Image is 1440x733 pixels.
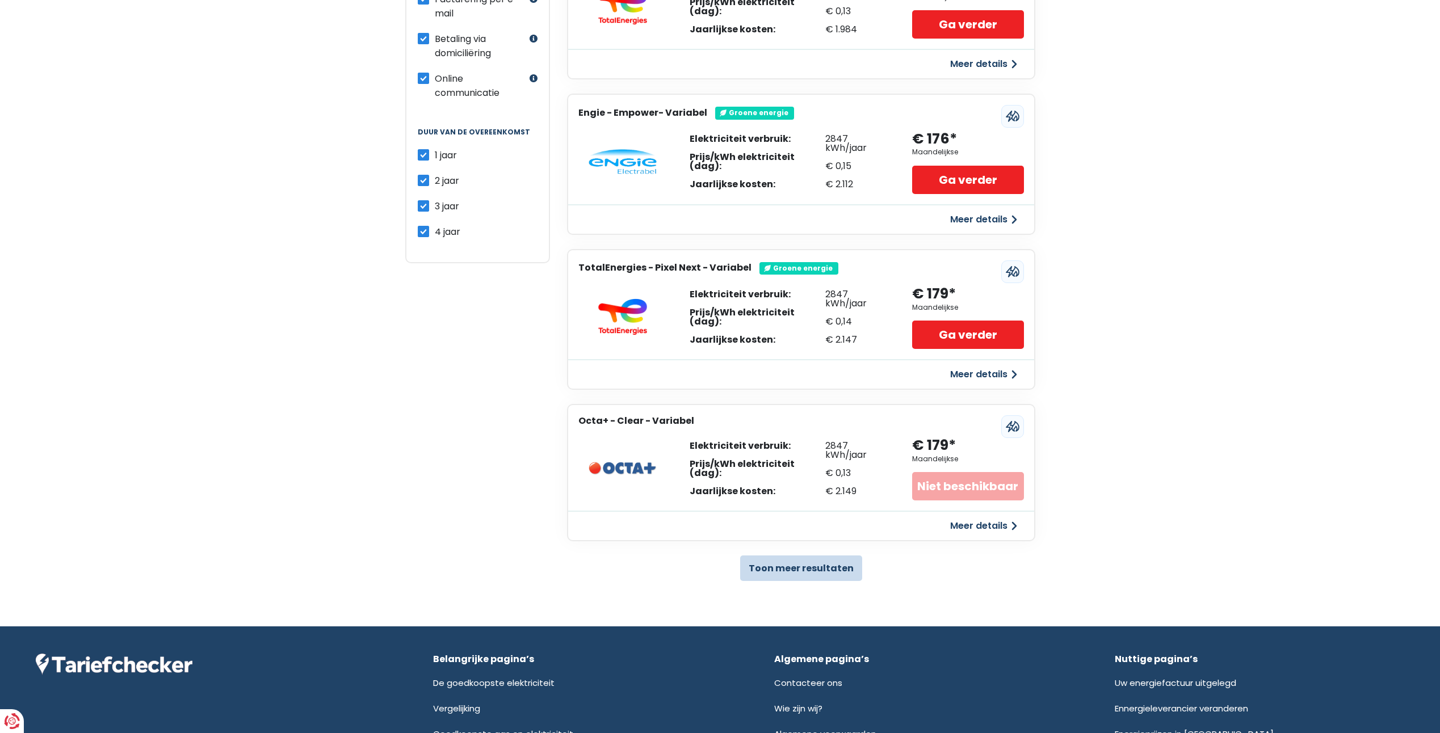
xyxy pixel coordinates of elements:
button: Meer details [943,516,1024,536]
div: Prijs/kWh elektriciteit (dag): [690,308,825,326]
div: € 0,15 [825,162,890,171]
span: 3 jaar [435,200,459,213]
div: 2847 kWh/jaar [825,441,890,460]
div: € 179* [912,436,956,455]
a: Ga verder [912,321,1023,349]
a: Vergelijking [433,702,480,714]
a: Wie zijn wij? [774,702,822,714]
div: Groene energie [715,107,794,119]
div: € 2.147 [825,335,890,344]
div: € 2.112 [825,180,890,189]
span: 1 jaar [435,149,457,162]
div: Jaarlijkse kosten: [690,25,825,34]
button: Toon meer resultaten [740,555,862,581]
div: Maandelijkse [912,455,958,463]
div: Niet beschikbaar [912,472,1023,500]
div: Elektriciteit verbruik: [690,441,825,450]
div: Maandelijkse [912,148,958,156]
a: Contacteer ons [774,677,842,689]
a: Ga verder [912,166,1023,194]
span: 4 jaar [435,225,460,238]
div: Belangrijke pagina’s [433,654,723,664]
legend: Duur van de overeenkomst [418,128,538,148]
h3: Engie - Empower- Variabel [578,107,707,118]
a: Ga verder [912,10,1023,39]
button: Meer details [943,54,1024,74]
div: Elektriciteit verbruik: [690,134,825,144]
a: Ennergieleverancier veranderen [1115,702,1248,714]
div: Nuttige pagina’s [1115,654,1404,664]
div: € 179* [912,285,956,304]
div: € 2.149 [825,487,890,496]
div: Jaarlijkse kosten: [690,335,825,344]
a: Uw energiefactuur uitgelegd [1115,677,1236,689]
div: Jaarlijkse kosten: [690,487,825,496]
label: Betaling via domiciliëring [435,32,527,60]
div: € 176* [912,130,957,149]
div: Jaarlijkse kosten: [690,180,825,189]
img: TotalEnergies [589,298,657,335]
div: € 1.984 [825,25,890,34]
div: Prijs/kWh elektriciteit (dag): [690,460,825,478]
button: Meer details [943,364,1024,385]
span: 2 jaar [435,174,459,187]
h3: TotalEnergies - Pixel Next - Variabel [578,262,752,273]
div: € 0,13 [825,7,890,16]
div: Prijs/kWh elektriciteit (dag): [690,153,825,171]
div: 2847 kWh/jaar [825,134,890,153]
h3: Octa+ - Clear - Variabel [578,415,694,426]
div: Algemene pagina’s [774,654,1064,664]
div: € 0,13 [825,469,890,478]
button: Meer details [943,209,1024,230]
label: Online communicatie [435,71,527,100]
img: Engie [589,149,657,174]
div: Elektriciteit verbruik: [690,290,825,299]
img: Octa [589,462,657,475]
div: Groene energie [759,262,838,275]
img: Tariefchecker logo [36,654,192,675]
div: € 0,14 [825,317,890,326]
div: 2847 kWh/jaar [825,290,890,308]
a: De goedkoopste elektriciteit [433,677,555,689]
div: Maandelijkse [912,304,958,311]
